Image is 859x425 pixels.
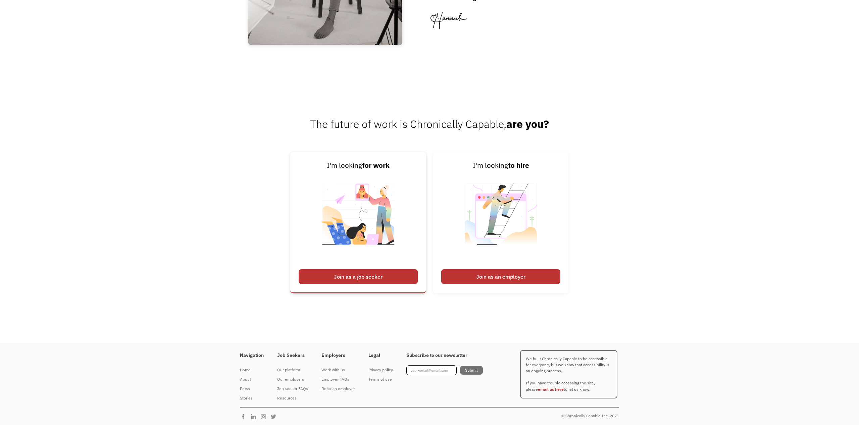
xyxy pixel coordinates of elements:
[441,160,560,171] div: I'm looking
[321,384,355,393] a: Refer an employer
[240,375,264,384] a: About
[321,375,355,384] a: Employer FAQs
[538,387,564,392] a: email us here
[240,352,264,359] h4: Navigation
[506,117,549,131] strong: are you?
[520,350,617,398] p: We built Chronically Capable to be accessible for everyone, but we know that accessibility is an ...
[368,375,393,384] a: Terms of use
[277,394,308,402] div: Resources
[561,412,619,420] div: © Chronically Capable Inc. 2021
[441,269,560,284] div: Join as an employer
[240,393,264,403] a: Stories
[321,375,355,383] div: Employer FAQs
[240,365,264,375] a: Home
[240,366,264,374] div: Home
[277,393,308,403] a: Resources
[260,413,270,420] img: Chronically Capable Instagram Page
[290,152,426,293] a: I'm lookingfor workJoin as a job seeker
[508,161,529,170] strong: to hire
[321,352,355,359] h4: Employers
[250,413,260,420] img: Chronically Capable Linkedin Page
[321,365,355,375] a: Work with us
[368,375,393,383] div: Terms of use
[299,269,418,284] div: Join as a job seeker
[321,366,355,374] div: Work with us
[362,161,390,170] strong: for work
[277,366,308,374] div: Our platform
[299,160,418,171] div: I'm looking
[406,365,483,375] form: Footer Newsletter
[277,375,308,384] a: Our employers
[277,365,308,375] a: Our platform
[240,384,264,393] a: Press
[277,375,308,383] div: Our employers
[406,365,457,375] input: your-email@email.com
[368,365,393,375] a: Privacy policy
[406,352,483,359] h4: Subscribe to our newsletter
[460,366,483,375] input: Submit
[368,366,393,374] div: Privacy policy
[433,152,569,293] a: I'm lookingto hireJoin as an employer
[240,394,264,402] div: Stories
[310,117,549,131] span: The future of work is Chronically Capable,
[277,352,308,359] h4: Job Seekers
[277,384,308,393] a: Job seeker FAQs
[240,413,250,420] img: Chronically Capable Facebook Page
[240,375,264,383] div: About
[270,413,280,420] img: Chronically Capable Twitter Page
[368,352,393,359] h4: Legal
[316,171,400,266] img: Chronically Capable Personalized Job Matching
